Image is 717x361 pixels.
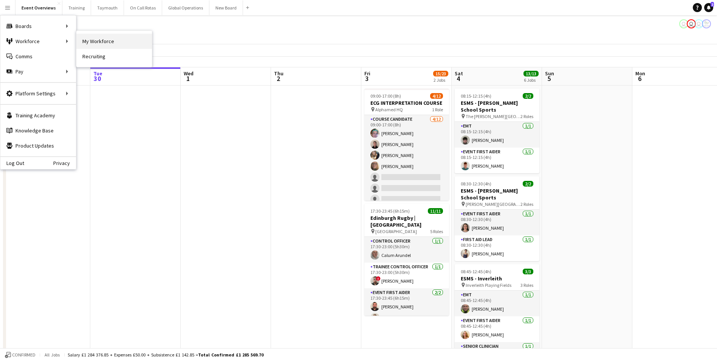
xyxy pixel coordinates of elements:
[635,70,645,77] span: Mon
[0,19,76,34] div: Boards
[455,70,463,77] span: Sat
[0,86,76,101] div: Platform Settings
[370,93,401,99] span: 09:00-17:00 (8h)
[274,70,283,77] span: Thu
[124,0,162,15] button: On Call Rotas
[364,89,449,201] app-job-card: 09:00-17:00 (8h)4/12ECG INTERPRETATION COURSE Alphamed HQ1 RoleCourse Candidate4/1209:00-17:00 (8...
[687,19,696,28] app-user-avatar: Operations Team
[43,352,61,358] span: All jobs
[679,19,688,28] app-user-avatar: Operations Team
[0,123,76,138] a: Knowledge Base
[364,288,449,325] app-card-role: Event First Aider2/217:30-23:45 (6h15m)[PERSON_NAME][PERSON_NAME]
[376,276,381,281] span: !
[198,352,263,358] span: Total Confirmed £1 285 569.70
[68,352,263,358] div: Salary £1 284 376.85 + Expenses £50.00 + Subsistence £1 142.85 =
[455,316,539,342] app-card-role: Event First Aider1/108:45-12:45 (4h)[PERSON_NAME]
[0,49,76,64] a: Comms
[520,201,533,207] span: 2 Roles
[76,34,152,49] a: My Workforce
[711,2,714,7] span: 2
[461,93,491,99] span: 08:15-12:15 (4h)
[4,351,37,359] button: Confirmed
[455,100,539,113] h3: ESMS - [PERSON_NAME] School Sports
[455,122,539,148] app-card-role: EMT1/108:15-12:15 (4h)[PERSON_NAME]
[93,70,102,77] span: Tue
[523,93,533,99] span: 2/2
[184,70,194,77] span: Wed
[364,263,449,288] app-card-role: Trainee Control Officer1/117:30-23:00 (5h30m)![PERSON_NAME]
[12,352,36,358] span: Confirmed
[0,108,76,123] a: Training Academy
[0,34,76,49] div: Workforce
[0,160,24,166] a: Log Out
[466,282,511,288] span: Inverleith Playing Fields
[466,201,520,207] span: [PERSON_NAME][GEOGRAPHIC_DATA]
[524,77,538,83] div: 6 Jobs
[466,114,520,119] span: The [PERSON_NAME][GEOGRAPHIC_DATA]
[364,204,449,316] app-job-card: 17:30-23:45 (6h15m)11/11Edinburgh Rugby | [GEOGRAPHIC_DATA] [GEOGRAPHIC_DATA]5 RolesControl Offic...
[520,282,533,288] span: 3 Roles
[523,269,533,274] span: 3/3
[15,0,62,15] button: Event Overviews
[92,74,102,83] span: 30
[183,74,194,83] span: 1
[702,19,711,28] app-user-avatar: Operations Manager
[433,71,448,76] span: 15/23
[455,235,539,261] app-card-role: First Aid Lead1/108:30-12:30 (4h)[PERSON_NAME]
[455,291,539,316] app-card-role: EMT1/108:45-12:45 (4h)[PERSON_NAME]
[428,208,443,214] span: 11/11
[704,3,713,12] a: 2
[434,77,448,83] div: 2 Jobs
[545,70,554,77] span: Sun
[544,74,554,83] span: 5
[430,93,443,99] span: 4/12
[364,100,449,106] h3: ECG INTERPRETATION COURSE
[455,187,539,201] h3: ESMS - [PERSON_NAME] School Sports
[461,269,491,274] span: 08:45-12:45 (4h)
[364,215,449,228] h3: Edinburgh Rugby | [GEOGRAPHIC_DATA]
[0,64,76,79] div: Pay
[454,74,463,83] span: 4
[455,210,539,235] app-card-role: Event First Aider1/108:30-12:30 (4h)[PERSON_NAME]
[520,114,533,119] span: 2 Roles
[634,74,645,83] span: 6
[53,160,76,166] a: Privacy
[162,0,209,15] button: Global Operations
[209,0,243,15] button: New Board
[375,107,403,112] span: Alphamed HQ
[523,181,533,187] span: 2/2
[523,71,539,76] span: 13/13
[364,237,449,263] app-card-role: Control Officer1/117:30-23:00 (5h30m)Calum Arundel
[455,275,539,282] h3: ESMS - Inverleith
[455,148,539,173] app-card-role: Event First Aider1/108:15-12:15 (4h)[PERSON_NAME]
[455,89,539,173] app-job-card: 08:15-12:15 (4h)2/2ESMS - [PERSON_NAME] School Sports The [PERSON_NAME][GEOGRAPHIC_DATA]2 RolesEM...
[694,19,703,28] app-user-avatar: Operations Team
[430,229,443,234] span: 5 Roles
[364,115,449,261] app-card-role: Course Candidate4/1209:00-17:00 (8h)[PERSON_NAME][PERSON_NAME][PERSON_NAME][PERSON_NAME]
[91,0,124,15] button: Taymouth
[461,181,491,187] span: 08:30-12:30 (4h)
[76,49,152,64] a: Recruiting
[364,70,370,77] span: Fri
[273,74,283,83] span: 2
[432,107,443,112] span: 1 Role
[363,74,370,83] span: 3
[0,138,76,153] a: Product Updates
[375,229,417,234] span: [GEOGRAPHIC_DATA]
[455,176,539,261] app-job-card: 08:30-12:30 (4h)2/2ESMS - [PERSON_NAME] School Sports [PERSON_NAME][GEOGRAPHIC_DATA]2 RolesEvent ...
[62,0,91,15] button: Training
[370,208,410,214] span: 17:30-23:45 (6h15m)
